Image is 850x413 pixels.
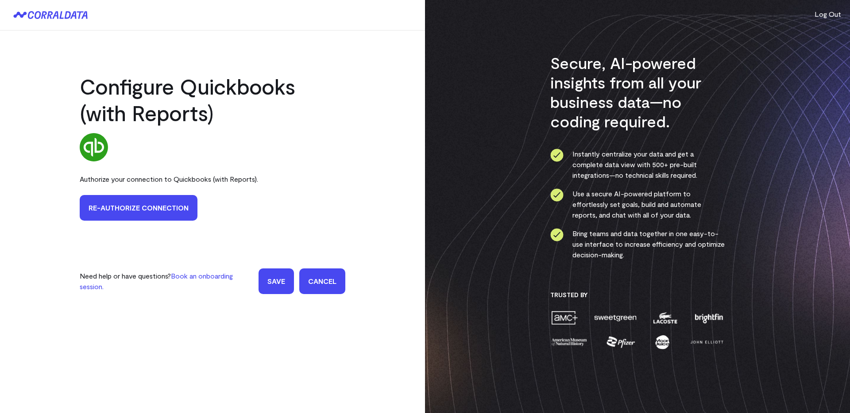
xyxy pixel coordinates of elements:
[550,310,579,325] img: amc-0b11a8f1.png
[689,334,725,350] img: john-elliott-25751c40.png
[80,195,197,221] a: Re-authorize Connection
[80,133,108,161] img: quickbooks-67797952.svg
[550,149,564,162] img: ico-check-circle-4b19435c.svg
[550,188,725,220] li: Use a secure AI-powered platform to effortlessly set goals, build and automate reports, and chat ...
[80,168,345,190] div: Authorize your connection to Quickbooks (with Reports).
[80,73,345,126] h2: Configure Quickbooks (with Reports)
[299,268,345,294] a: Cancel
[693,310,725,325] img: brightfin-a251e171.png
[593,310,637,325] img: sweetgreen-1d1fb32c.png
[80,271,253,292] p: Need help or have questions?
[550,149,725,180] li: Instantly centralize your data and get a complete data view with 500+ pre-built integrations—no t...
[550,228,725,260] li: Bring teams and data together in one easy-to-use interface to increase efficiency and optimize de...
[815,9,841,19] button: Log Out
[606,334,636,350] img: pfizer-e137f5fc.png
[550,334,588,350] img: amnh-5afada46.png
[550,53,725,131] h3: Secure, AI-powered insights from all your business data—no coding required.
[259,268,294,294] input: Save
[550,228,564,241] img: ico-check-circle-4b19435c.svg
[653,334,671,350] img: moon-juice-c312e729.png
[652,310,678,325] img: lacoste-7a6b0538.png
[550,291,725,299] h3: Trusted By
[550,188,564,202] img: ico-check-circle-4b19435c.svg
